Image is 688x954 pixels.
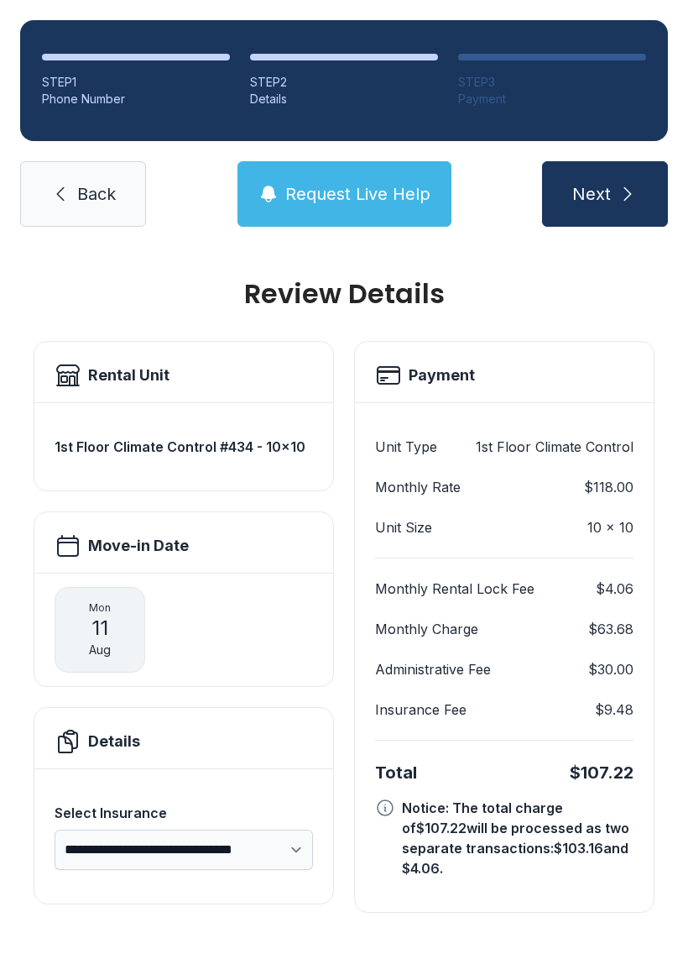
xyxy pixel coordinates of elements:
[375,437,437,457] dt: Unit Type
[458,91,646,107] div: Payment
[88,534,189,558] h2: Move-in Date
[402,798,633,878] div: Notice: The total charge of $107.22 will be processed as two separate transactions: $103.16 and $...
[409,364,475,387] h2: Payment
[375,517,432,537] dt: Unit Size
[570,761,633,784] div: $107.22
[595,700,633,720] dd: $9.48
[572,182,611,206] span: Next
[91,615,108,642] span: 11
[588,619,633,639] dd: $63.68
[375,700,466,720] dt: Insurance Fee
[55,437,313,457] h3: 1st Floor Climate Control #434 - 10x10
[250,74,438,91] div: STEP 2
[34,280,654,307] h1: Review Details
[88,364,169,387] h2: Rental Unit
[458,74,646,91] div: STEP 3
[77,182,116,206] span: Back
[584,477,633,497] dd: $118.00
[55,803,313,823] div: Select Insurance
[587,517,633,537] dd: 10 x 10
[55,830,313,870] select: Select Insurance
[588,659,633,679] dd: $30.00
[375,619,478,639] dt: Monthly Charge
[89,601,111,615] span: Mon
[476,437,633,457] dd: 1st Floor Climate Control
[89,642,111,658] span: Aug
[375,477,461,497] dt: Monthly Rate
[375,579,534,599] dt: Monthly Rental Lock Fee
[596,579,633,599] dd: $4.06
[285,182,430,206] span: Request Live Help
[375,761,417,784] div: Total
[88,730,140,753] h2: Details
[42,74,230,91] div: STEP 1
[42,91,230,107] div: Phone Number
[375,659,491,679] dt: Administrative Fee
[250,91,438,107] div: Details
